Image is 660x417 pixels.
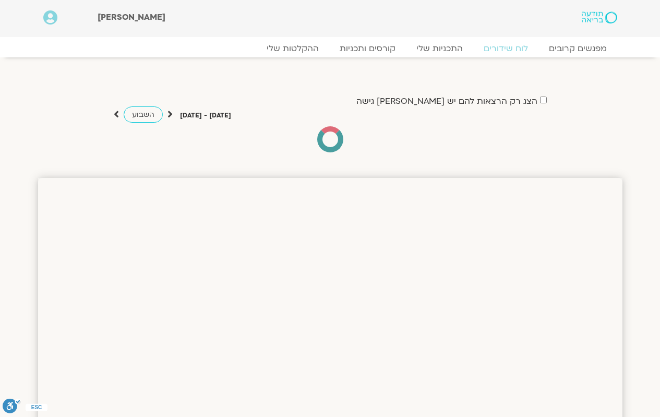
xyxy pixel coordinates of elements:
[538,43,617,54] a: מפגשים קרובים
[124,106,163,123] a: השבוע
[98,11,165,23] span: [PERSON_NAME]
[356,97,537,106] label: הצג רק הרצאות להם יש [PERSON_NAME] גישה
[256,43,329,54] a: ההקלטות שלי
[406,43,473,54] a: התכניות שלי
[329,43,406,54] a: קורסים ותכניות
[180,110,231,121] p: [DATE] - [DATE]
[132,110,154,120] span: השבוע
[43,43,617,54] nav: Menu
[473,43,538,54] a: לוח שידורים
